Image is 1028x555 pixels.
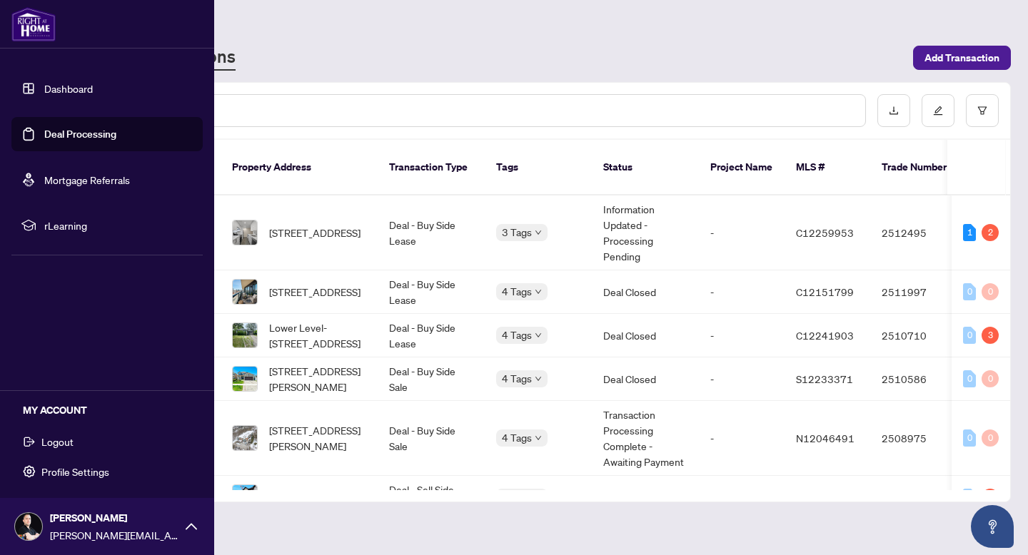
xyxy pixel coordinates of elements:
button: Open asap [971,505,1014,548]
div: 0 [963,489,976,506]
span: [STREET_ADDRESS] [269,489,361,505]
button: download [877,94,910,127]
button: Logout [11,429,203,454]
th: Project Name [699,140,785,195]
th: Trade Number [870,140,970,195]
span: C12259953 [796,226,854,239]
span: Lower Level-[STREET_ADDRESS] [269,320,366,351]
span: edit [933,106,943,116]
span: 4 Tags [502,489,532,505]
td: 2510586 [870,357,970,401]
span: [PERSON_NAME][EMAIL_ADDRESS][DOMAIN_NAME] [50,527,178,543]
button: edit [922,94,954,127]
th: Property Address [221,140,378,195]
td: - [699,314,785,357]
td: Deal - Sell Side Sale [378,476,485,519]
td: Deal - Buy Side Sale [378,357,485,401]
td: Deal - Buy Side Sale [378,401,485,476]
div: 0 [963,429,976,447]
td: Information Updated - Processing Pending [592,195,699,270]
span: N12046491 [796,432,855,444]
td: Deal - Buy Side Lease [378,314,485,357]
h5: MY ACCOUNT [23,402,203,418]
td: Transaction Processing Complete - Awaiting Payment [592,401,699,476]
div: 0 [982,370,999,387]
span: down [535,375,542,382]
button: filter [966,94,999,127]
span: rLearning [44,218,193,233]
td: Deal Closed [592,357,699,401]
img: logo [11,7,56,41]
div: 0 [982,283,999,300]
span: Add Transaction [924,46,999,69]
span: 4 Tags [502,429,532,446]
span: down [535,434,542,442]
button: Profile Settings [11,459,203,484]
span: 3 Tags [502,224,532,240]
div: 0 [982,429,999,447]
th: Status [592,140,699,195]
th: Tags [485,140,592,195]
td: - [699,401,785,476]
td: 2511997 [870,270,970,314]
td: 2508807 [870,476,970,519]
span: down [535,229,542,236]
img: thumbnail-img [233,323,257,347]
span: [STREET_ADDRESS] [269,284,361,300]
div: 0 [963,283,976,300]
td: Deal Closed [592,270,699,314]
span: [STREET_ADDRESS][PERSON_NAME] [269,363,366,394]
div: 2 [982,224,999,241]
td: - [699,357,785,401]
button: Add Transaction [913,46,1011,70]
div: 1 [982,489,999,506]
span: 4 Tags [502,283,532,300]
img: thumbnail-img [233,280,257,304]
span: C12151799 [796,285,854,298]
td: Deal - Buy Side Lease [378,270,485,314]
div: 0 [963,327,976,344]
a: Mortgage Referrals [44,173,130,186]
div: 1 [963,224,976,241]
th: Transaction Type [378,140,485,195]
th: MLS # [785,140,870,195]
span: down [535,288,542,295]
td: - [699,270,785,314]
td: 2512495 [870,195,970,270]
td: - [699,195,785,270]
span: download [889,106,899,116]
td: 2508975 [870,401,970,476]
img: thumbnail-img [233,426,257,450]
td: Deal Closed [592,314,699,357]
span: down [535,332,542,339]
span: [STREET_ADDRESS][PERSON_NAME] [269,422,366,454]
a: Dashboard [44,82,93,95]
span: Logout [41,430,74,453]
a: Deal Processing [44,128,116,141]
img: Profile Icon [15,513,42,540]
img: thumbnail-img [233,485,257,509]
span: S12233371 [796,372,853,385]
td: Deal - Buy Side Lease [378,195,485,270]
td: 2510710 [870,314,970,357]
span: 4 Tags [502,327,532,343]
img: thumbnail-img [233,220,257,245]
span: filter [977,106,987,116]
span: [PERSON_NAME] [50,510,178,526]
span: Profile Settings [41,460,109,483]
img: thumbnail-img [233,367,257,391]
span: C12241903 [796,329,854,342]
span: [STREET_ADDRESS] [269,225,361,240]
div: 3 [982,327,999,344]
span: 4 Tags [502,370,532,387]
div: 0 [963,370,976,387]
td: Deal Closed [592,476,699,519]
td: - [699,476,785,519]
